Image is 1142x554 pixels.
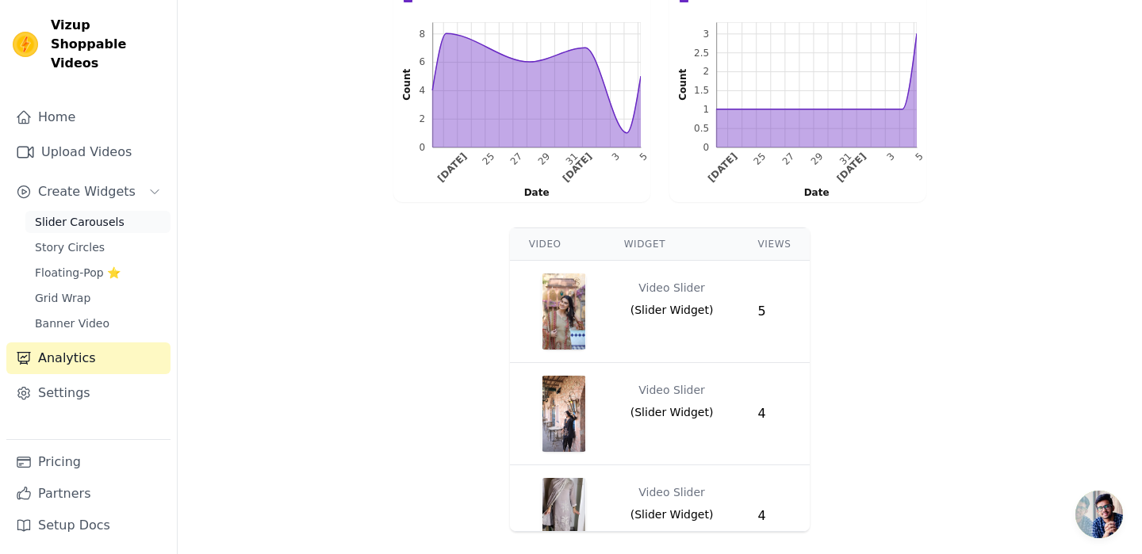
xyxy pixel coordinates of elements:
[758,506,791,525] div: 4
[6,101,171,133] a: Home
[542,273,586,350] img: video
[536,151,553,167] text: 29
[605,228,739,261] th: Widget
[703,66,710,77] text: 2
[6,478,171,510] a: Partners
[610,151,622,162] g: Wed Sep 03 2025 00:00:00 GMT+0530 (India Standard Time)
[703,29,710,40] text: 3
[884,151,896,162] g: Wed Sep 03 2025 00:00:00 GMT+0530 (India Standard Time)
[401,69,412,101] text: Count
[694,23,717,153] g: left ticks
[758,302,791,321] div: 5
[610,151,622,162] text: 3
[25,236,171,258] a: Story Circles
[25,287,171,309] a: Grid Wrap
[1075,491,1123,538] a: Open chat
[38,182,136,201] span: Create Widgets
[536,151,553,167] g: Fri Aug 29 2025 00:00:00 GMT+0530 (India Standard Time)
[694,48,709,59] text: 2.5
[561,151,594,184] text: [DATE]
[914,151,925,162] g: Fri Sep 05 2025 00:00:00 GMT+0530 (India Standard Time)
[834,151,868,184] text: [DATE]
[677,69,688,101] text: Count
[703,142,710,153] text: 0
[481,151,497,167] text: 25
[435,151,469,184] g: Sat Aug 23 2025 00:00:00 GMT+0530 (India Standard Time)
[13,32,38,57] img: Vizup
[420,56,426,67] text: 6
[884,151,896,162] text: 3
[638,273,705,302] div: Video Slider
[6,176,171,208] button: Create Widgets
[703,104,710,115] text: 1
[542,478,586,554] img: video
[694,123,709,134] text: 0.5
[914,151,925,162] text: 5
[508,151,525,167] g: Wed Aug 27 2025 00:00:00 GMT+0530 (India Standard Time)
[542,376,586,452] img: video
[706,151,739,184] text: [DATE]
[630,404,714,420] span: ( Slider Widget )
[739,228,811,261] th: Views
[706,151,739,184] g: Sat Aug 23 2025 00:00:00 GMT+0530 (India Standard Time)
[508,151,525,167] text: 27
[420,29,426,40] text: 8
[630,302,714,318] span: ( Slider Widget )
[694,85,709,96] text: 1.5
[35,290,90,306] span: Grid Wrap
[638,151,650,162] g: Fri Sep 05 2025 00:00:00 GMT+0530 (India Standard Time)
[25,211,171,233] a: Slider Carousels
[6,377,171,409] a: Settings
[638,151,650,162] text: 5
[481,151,497,167] g: Mon Aug 25 2025 00:00:00 GMT+0530 (India Standard Time)
[752,151,768,167] g: Mon Aug 25 2025 00:00:00 GMT+0530 (India Standard Time)
[435,151,469,184] text: [DATE]
[758,404,791,423] div: 4
[35,214,125,230] span: Slider Carousels
[638,376,705,404] div: Video Slider
[420,142,426,153] text: 0
[834,151,868,184] g: Mon Sep 01 2025 00:00:00 GMT+0530 (India Standard Time)
[35,265,121,281] span: Floating-Pop ⭐
[780,151,797,167] text: 27
[804,187,830,198] text: Date
[25,262,171,284] a: Floating-Pop ⭐
[51,16,164,73] span: Vizup Shoppable Videos
[809,151,826,167] g: Fri Aug 29 2025 00:00:00 GMT+0530 (India Standard Time)
[780,151,797,167] g: Wed Aug 27 2025 00:00:00 GMT+0530 (India Standard Time)
[510,228,605,261] th: Video
[524,187,550,198] text: Date
[420,23,433,153] g: left ticks
[630,506,714,522] span: ( Slider Widget )
[35,239,105,255] span: Story Circles
[420,85,426,96] g: 4
[25,312,171,334] a: Banner Video
[6,446,171,478] a: Pricing
[564,151,581,167] text: 31
[420,113,426,124] text: 2
[6,136,171,168] a: Upload Videos
[35,315,109,331] span: Banner Video
[389,23,432,153] g: left axis
[561,151,594,184] g: Mon Sep 01 2025 00:00:00 GMT+0530 (India Standard Time)
[657,23,717,153] g: left axis
[6,510,171,541] a: Setup Docs
[6,342,171,374] a: Analytics
[564,151,581,167] g: Sun Aug 31 2025 00:00:00 GMT+0530 (India Standard Time)
[809,151,826,167] text: 29
[837,151,854,167] g: Sun Aug 31 2025 00:00:00 GMT+0530 (India Standard Time)
[837,151,854,167] text: 31
[706,147,925,184] g: bottom ticks
[638,478,705,506] div: Video Slider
